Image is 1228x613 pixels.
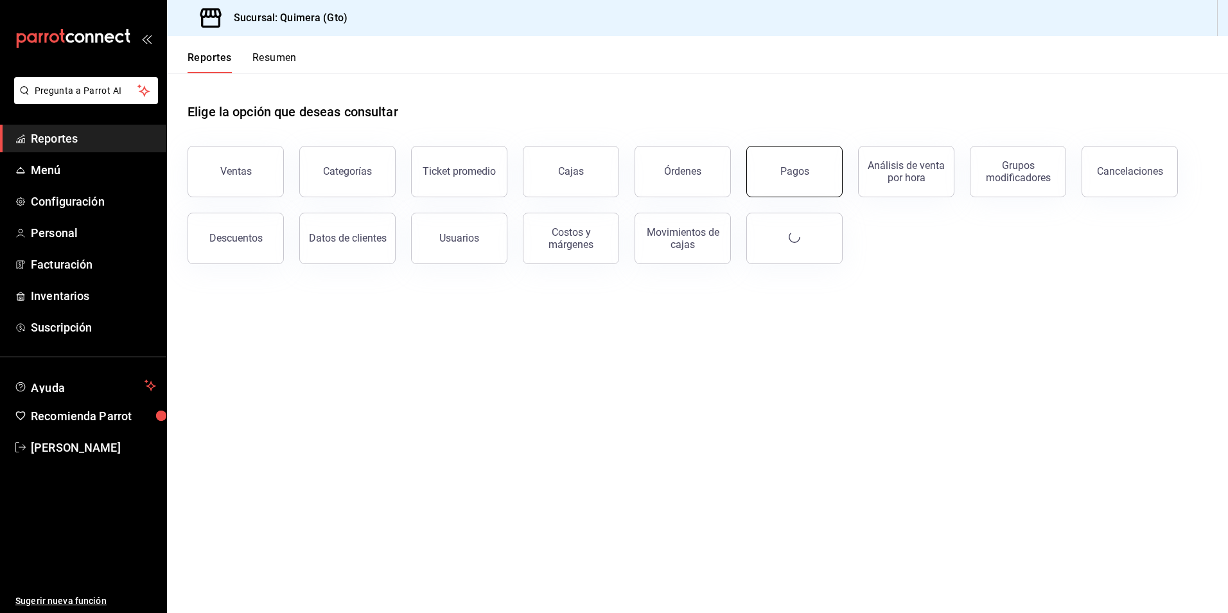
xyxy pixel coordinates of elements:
span: [PERSON_NAME] [31,439,156,456]
span: Menú [31,161,156,179]
div: Cancelaciones [1097,165,1163,177]
div: Análisis de venta por hora [866,159,946,184]
button: Cajas [523,146,619,197]
div: Grupos modificadores [978,159,1058,184]
button: Órdenes [635,146,731,197]
div: Ticket promedio [423,165,496,177]
span: Ayuda [31,378,139,393]
button: Ticket promedio [411,146,507,197]
button: Categorías [299,146,396,197]
div: Descuentos [209,232,263,244]
button: Movimientos de cajas [635,213,731,264]
span: Reportes [31,130,156,147]
div: Cajas [558,165,584,177]
div: Pagos [780,165,809,177]
button: Datos de clientes [299,213,396,264]
button: Grupos modificadores [970,146,1066,197]
div: Movimientos de cajas [643,226,723,251]
span: Pregunta a Parrot AI [35,84,138,98]
div: Categorías [323,165,372,177]
span: Sugerir nueva función [15,594,156,608]
div: Usuarios [439,232,479,244]
button: Cancelaciones [1082,146,1178,197]
a: Pregunta a Parrot AI [9,93,158,107]
button: Usuarios [411,213,507,264]
div: Órdenes [664,165,701,177]
span: Inventarios [31,287,156,305]
button: Pregunta a Parrot AI [14,77,158,104]
span: Configuración [31,193,156,210]
button: Pagos [746,146,843,197]
button: Análisis de venta por hora [858,146,954,197]
h1: Elige la opción que deseas consultar [188,102,398,121]
div: Costos y márgenes [531,226,611,251]
span: Personal [31,224,156,242]
div: Ventas [220,165,252,177]
span: Suscripción [31,319,156,336]
span: Recomienda Parrot [31,407,156,425]
div: navigation tabs [188,51,297,73]
button: Reportes [188,51,232,73]
button: Descuentos [188,213,284,264]
button: Ventas [188,146,284,197]
button: open_drawer_menu [141,33,152,44]
h3: Sucursal: Quimera (Gto) [224,10,347,26]
button: Resumen [252,51,297,73]
button: Costos y márgenes [523,213,619,264]
span: Facturación [31,256,156,273]
div: Datos de clientes [309,232,387,244]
